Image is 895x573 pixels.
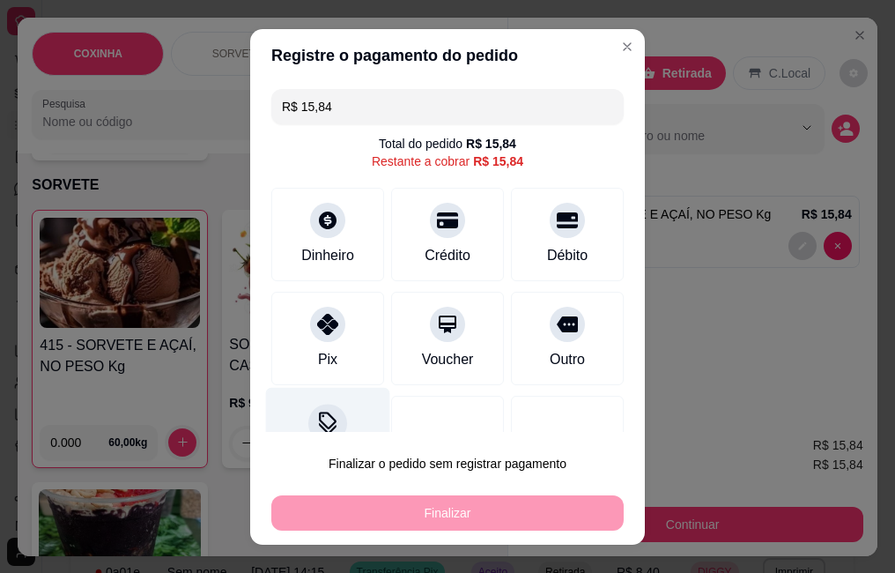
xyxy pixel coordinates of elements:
[379,135,516,153] div: Total do pedido
[250,29,645,82] header: Registre o pagamento do pedido
[271,446,624,481] button: Finalizar o pedido sem registrar pagamento
[613,33,641,61] button: Close
[547,245,588,266] div: Débito
[372,153,523,170] div: Restante a cobrar
[422,349,474,370] div: Voucher
[473,153,523,170] div: R$ 15,84
[282,89,613,124] input: Ex.: hambúrguer de cordeiro
[301,245,354,266] div: Dinheiro
[318,349,337,370] div: Pix
[425,245,470,266] div: Crédito
[466,135,516,153] div: R$ 15,84
[550,349,585,370] div: Outro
